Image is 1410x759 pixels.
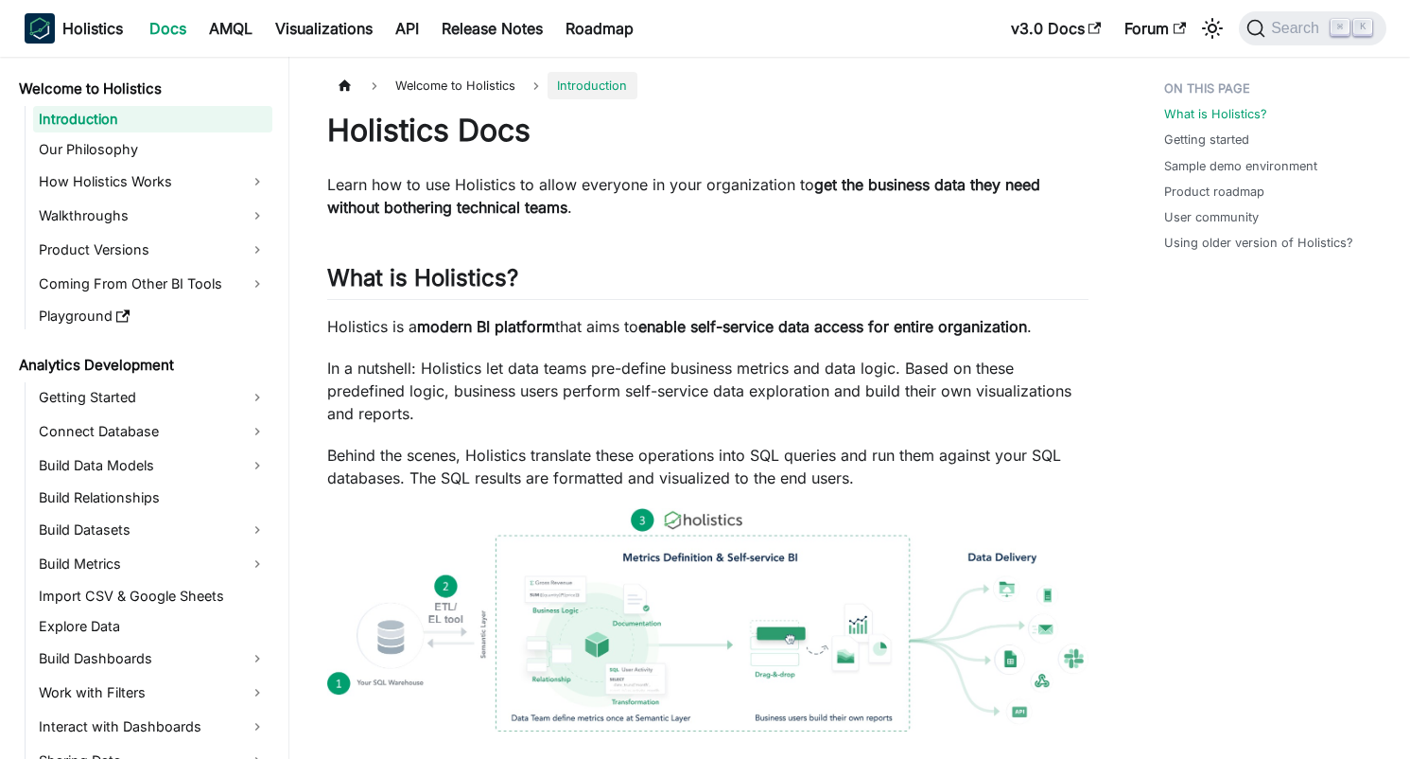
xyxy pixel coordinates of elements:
[327,72,1088,99] nav: Breadcrumbs
[1239,11,1385,45] button: Search (Command+K)
[33,678,272,708] a: Work with Filters
[1353,19,1372,36] kbd: K
[33,515,272,545] a: Build Datasets
[1164,234,1353,252] a: Using older version of Holistics?
[1197,13,1227,44] button: Switch between dark and light mode (currently light mode)
[33,201,272,231] a: Walkthroughs
[33,303,272,329] a: Playground
[33,136,272,163] a: Our Philosophy
[386,72,525,99] span: Welcome to Holistics
[33,382,272,413] a: Getting Started
[327,508,1088,732] img: How Holistics fits in your Data Stack
[198,13,264,44] a: AMQL
[33,712,272,742] a: Interact with Dashboards
[327,72,363,99] a: Home page
[138,13,198,44] a: Docs
[327,444,1088,489] p: Behind the scenes, Holistics translate these operations into SQL queries and run them against you...
[327,173,1088,219] p: Learn how to use Holistics to allow everyone in your organization to .
[13,352,272,379] a: Analytics Development
[33,416,272,447] a: Connect Database
[548,72,636,99] span: Introduction
[1000,13,1113,44] a: v3.0 Docs
[417,317,555,336] strong: modern BI platform
[327,315,1088,338] p: Holistics is a that aims to .
[384,13,430,44] a: API
[33,549,272,579] a: Build Metrics
[1265,20,1331,37] span: Search
[33,485,272,511] a: Build Relationships
[1164,183,1264,201] a: Product roadmap
[33,613,272,640] a: Explore Data
[1164,105,1267,123] a: What is Holistics?
[25,13,123,44] a: HolisticsHolistics
[6,57,289,759] nav: Docs sidebar
[430,13,554,44] a: Release Notes
[327,357,1088,425] p: In a nutshell: Holistics let data teams pre-define business metrics and data logic. Based on thes...
[33,450,272,481] a: Build Data Models
[638,317,1027,336] strong: enable self-service data access for entire organization
[33,106,272,132] a: Introduction
[1164,208,1259,226] a: User community
[33,235,272,265] a: Product Versions
[33,583,272,609] a: Import CSV & Google Sheets
[33,644,272,674] a: Build Dashboards
[13,76,272,102] a: Welcome to Holistics
[1164,131,1249,149] a: Getting started
[1113,13,1197,44] a: Forum
[25,13,55,44] img: Holistics
[33,269,272,299] a: Coming From Other BI Tools
[62,17,123,40] b: Holistics
[33,167,272,197] a: How Holistics Works
[1164,157,1317,175] a: Sample demo environment
[1331,19,1349,36] kbd: ⌘
[554,13,645,44] a: Roadmap
[264,13,384,44] a: Visualizations
[327,112,1088,150] h1: Holistics Docs
[327,264,1088,300] h2: What is Holistics?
